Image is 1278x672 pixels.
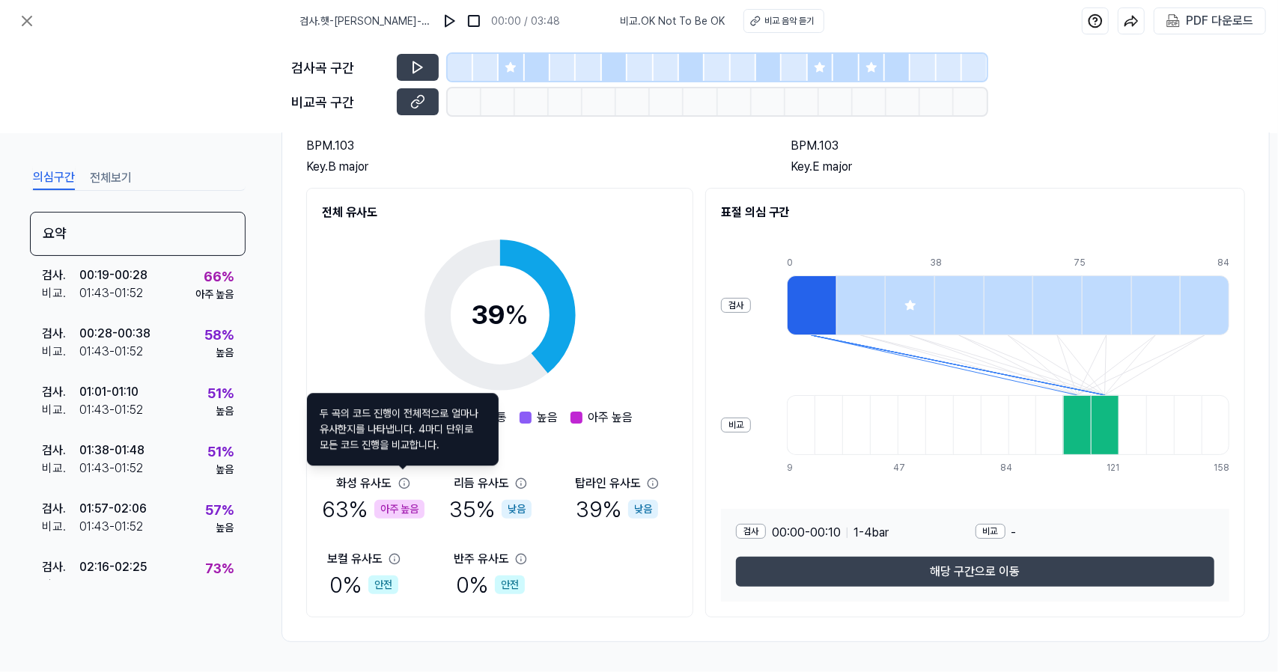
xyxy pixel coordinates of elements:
div: 아주 높음 [195,578,234,594]
div: 검사 . [42,500,79,518]
div: 01:43 - 01:52 [79,518,143,536]
div: 화성 유사도 [337,474,392,492]
div: 73 % [205,558,234,578]
div: BPM. 103 [306,137,761,155]
div: 02:16 - 02:25 [79,558,147,576]
div: 47 [894,461,922,474]
div: 보컬 유사도 [327,550,383,568]
div: 비교 [721,418,751,433]
div: 요약 [30,212,246,256]
div: 높음 [216,520,234,536]
div: 비교 [976,524,1005,539]
div: 비교 . [42,576,79,594]
div: 검사 [736,524,766,539]
div: 01:43 - 01:52 [79,401,143,419]
div: 01:43 - 01:52 [79,343,143,361]
div: 검사 . [42,442,79,459]
div: 39 % [576,492,658,526]
div: 01:38 - 01:48 [79,442,144,459]
span: 00:00 - 00:10 [772,524,841,542]
div: 아주 높음 [195,287,234,302]
div: 검사 . [42,325,79,343]
div: 비교 음악 듣기 [765,14,815,28]
div: PDF 다운로드 [1186,11,1253,31]
div: 0 [787,256,836,269]
div: 39 [471,295,529,335]
h2: 표절 의심 구간 [721,204,1229,222]
div: 비교 . [42,401,79,419]
span: 1 - 4 bar [853,524,889,542]
div: 낮음 [628,500,658,519]
div: 66 % [204,266,234,287]
div: 63 % [322,492,425,526]
img: PDF Download [1166,14,1180,28]
div: Key. E major [791,158,1245,176]
div: 아주 높음 [374,500,425,519]
div: - [976,524,1215,542]
div: 00:28 - 00:38 [79,325,150,343]
div: 높음 [216,345,234,361]
div: 검사 . [42,266,79,284]
div: 38 [931,256,980,269]
div: 안전 [368,575,398,594]
span: 검사 . 햇-[PERSON_NAME]-가-득-거-릴-걸-어 [300,13,432,29]
img: stop [466,13,481,28]
span: 비교 . OK Not To Be OK [621,13,725,29]
div: 리듬 유사도 [454,474,509,492]
img: help [1088,13,1103,28]
div: 9 [787,461,815,474]
div: 높음 [216,462,234,477]
div: 낮음 [502,500,532,519]
div: 검사 [721,298,751,313]
div: 비교 . [42,459,79,477]
div: 158 [1214,461,1229,474]
button: 해당 구간으로 이동 [736,557,1214,587]
img: share [1124,13,1139,28]
div: 35 % [449,492,532,526]
div: 비교 . [42,343,79,361]
div: 84 [1000,461,1028,474]
span: % [505,299,529,331]
div: 높음 [216,403,234,419]
div: 51 % [207,442,234,462]
button: 전체보기 [90,166,132,190]
div: 검사 . [42,383,79,401]
div: 검사 . [42,558,79,576]
div: 0 % [456,568,525,602]
div: 검사곡 구간 [292,58,388,78]
div: 00:00 / 03:48 [492,13,561,29]
div: 안전 [495,575,525,594]
div: 01:57 - 02:06 [79,500,147,518]
div: 반주 유사도 [454,550,509,568]
div: 51 % [207,383,234,403]
button: 의심구간 [33,166,75,190]
span: 두 곡의 코드 진행이 전체적으로 얼마나 유사한지를 나타냅니다. 4마디 단위로 모든 코드 진행을 비교합니다. [320,406,486,453]
div: 비교 . [42,518,79,536]
div: 비교 . [42,284,79,302]
div: BPM. 103 [791,137,1245,155]
img: play [442,13,457,28]
div: 탑라인 유사도 [575,474,641,492]
div: 01:43 - 01:52 [79,459,143,477]
div: 58 % [204,325,234,345]
div: 121 [1107,461,1135,474]
span: 높음 [538,409,559,427]
div: 0 % [329,568,398,602]
div: 비교곡 구간 [292,92,388,112]
div: 84 [1217,256,1229,269]
div: 01:43 - 01:52 [79,284,143,302]
button: 비교 음악 듣기 [743,9,824,33]
div: 00:19 - 00:28 [79,266,147,284]
button: PDF 다운로드 [1163,8,1256,34]
div: 75 [1074,256,1123,269]
span: 아주 높음 [588,409,633,427]
div: 01:01 - 01:10 [79,383,139,401]
div: 01:52 - 02:01 [79,576,142,594]
div: Key. B major [306,158,761,176]
div: 57 % [205,500,234,520]
h2: 전체 유사도 [322,204,678,222]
